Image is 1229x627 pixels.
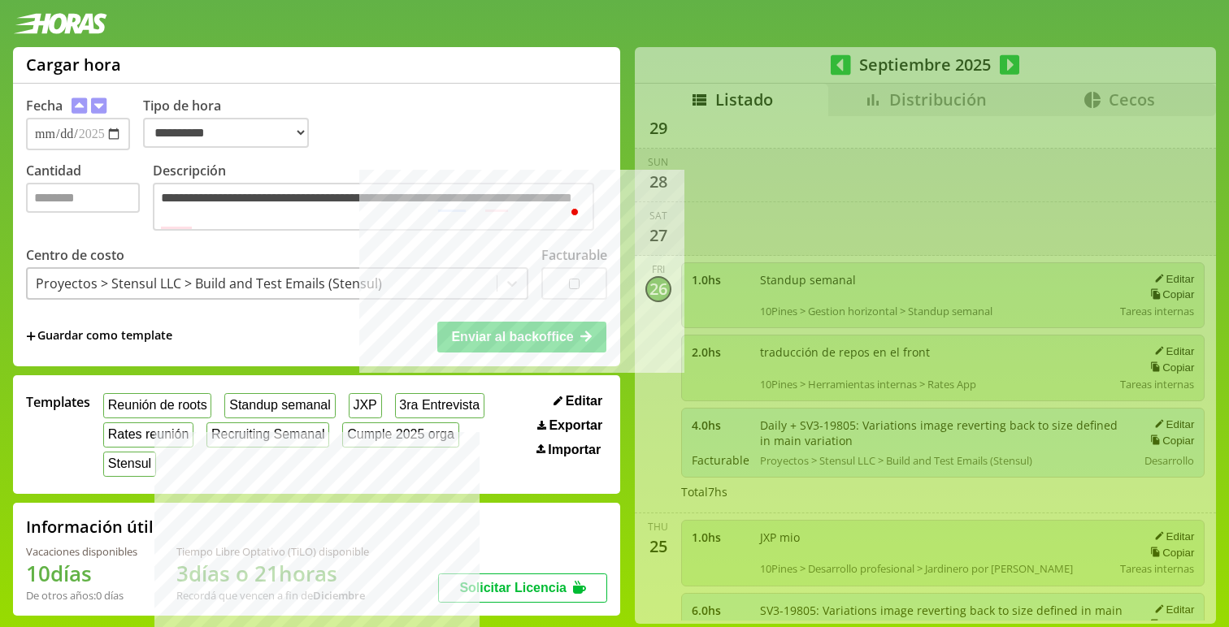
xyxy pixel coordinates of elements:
[26,544,137,559] div: Vacaciones disponibles
[395,393,484,418] button: 3ra Entrevista
[342,422,458,448] button: Cumple 2025 orga
[26,516,154,538] h2: Información útil
[26,246,124,264] label: Centro de costo
[548,443,601,457] span: Importar
[176,544,369,559] div: Tiempo Libre Optativo (TiLO) disponible
[532,417,607,434] button: Exportar
[541,246,607,264] label: Facturable
[36,275,382,292] div: Proyectos > Stensul LLC > Build and Test Emails (Stensul)
[26,559,137,588] h1: 10 días
[103,422,193,448] button: Rates reunión
[176,588,369,603] div: Recordá que vencen a fin de
[26,588,137,603] div: De otros años: 0 días
[153,162,607,235] label: Descripción
[176,559,369,588] h1: 3 días o 21 horas
[26,183,140,213] input: Cantidad
[103,393,211,418] button: Reunión de roots
[549,393,607,409] button: Editar
[26,97,63,115] label: Fecha
[459,581,567,595] span: Solicitar Licencia
[143,118,309,148] select: Tipo de hora
[549,418,602,433] span: Exportar
[26,162,153,235] label: Cantidad
[566,394,602,409] span: Editar
[438,573,607,603] button: Solicitar Licencia
[26,54,121,76] h1: Cargar hora
[451,330,573,344] span: Enviar al backoffice
[224,393,335,418] button: Standup semanal
[103,452,156,477] button: Stensul
[143,97,322,150] label: Tipo de hora
[206,422,329,448] button: Recruiting Semanal
[26,327,172,345] span: +Guardar como template
[437,322,606,352] button: Enviar al backoffice
[349,393,382,418] button: JXP
[153,183,594,231] textarea: To enrich screen reader interactions, please activate Accessibility in Grammarly extension settings
[13,13,107,34] img: logotipo
[26,393,90,411] span: Templates
[26,327,36,345] span: +
[313,588,365,603] b: Diciembre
